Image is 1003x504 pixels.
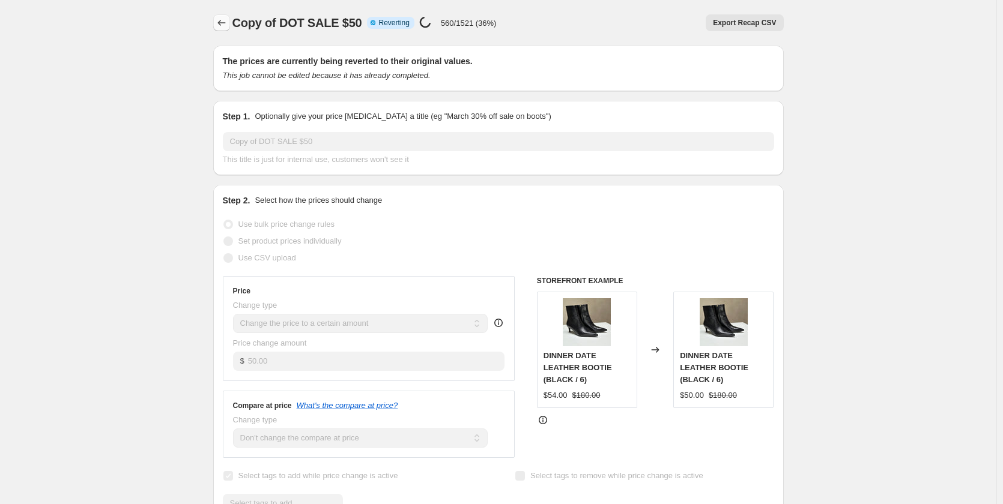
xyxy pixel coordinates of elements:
img: dinner_date-black_leather-detail-01_80x.jpg [563,298,611,346]
i: This job cannot be edited because it has already completed. [223,71,431,80]
h2: Step 2. [223,194,250,206]
span: This title is just for internal use, customers won't see it [223,155,409,164]
button: Price change jobs [213,14,230,31]
h3: Compare at price [233,401,292,410]
p: 560/1521 (36%) [441,19,497,28]
span: Reverting [379,18,410,28]
input: 80.00 [248,352,505,371]
span: Select tags to add while price change is active [238,471,398,480]
span: Change type [233,301,277,310]
strike: $180.00 [709,389,737,401]
span: Change type [233,415,277,424]
span: Price change amount [233,338,307,347]
button: What's the compare at price? [297,401,398,410]
p: Optionally give your price [MEDICAL_DATA] a title (eg "March 30% off sale on boots") [255,110,551,122]
span: Set product prices individually [238,236,342,245]
div: $50.00 [680,389,704,401]
span: Export Recap CSV [713,18,776,28]
button: Export Recap CSV [706,14,783,31]
span: DINNER DATE LEATHER BOOTIE (BLACK / 6) [544,351,612,384]
strike: $180.00 [572,389,601,401]
span: Use CSV upload [238,253,296,262]
h3: Price [233,286,250,296]
h6: STOREFRONT EXAMPLE [537,276,774,286]
div: help [492,317,505,329]
img: dinner_date-black_leather-detail-01_80x.jpg [700,298,748,346]
div: $54.00 [544,389,568,401]
p: Select how the prices should change [255,194,382,206]
h2: Step 1. [223,110,250,122]
span: Copy of DOT SALE $50 [232,16,362,29]
input: 30% off holiday sale [223,132,774,151]
span: $ [240,356,244,365]
h2: The prices are currently being reverted to their original values. [223,55,774,67]
span: DINNER DATE LEATHER BOOTIE (BLACK / 6) [680,351,748,384]
span: Use bulk price change rules [238,220,335,229]
span: Select tags to remove while price change is active [530,471,703,480]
